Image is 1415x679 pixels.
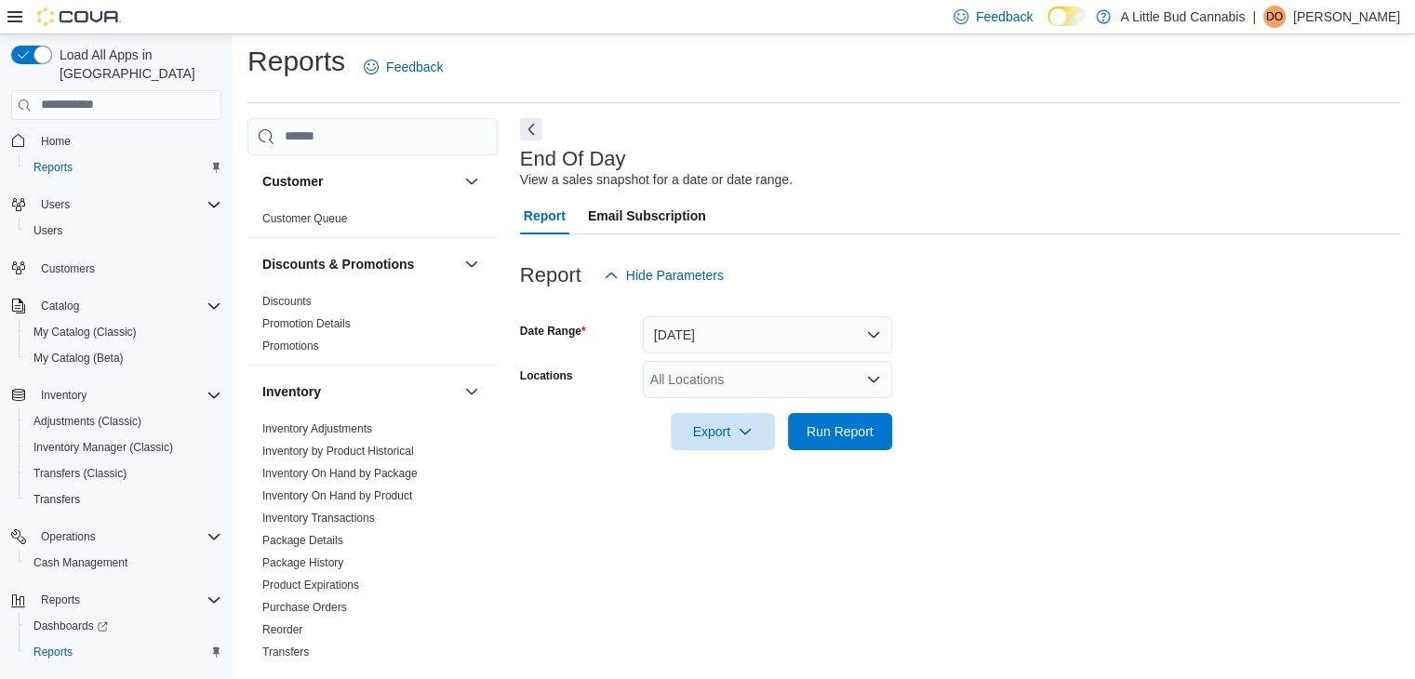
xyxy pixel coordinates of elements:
a: Cash Management [26,552,135,574]
span: Operations [33,526,221,548]
span: Inventory by Product Historical [262,444,414,459]
span: Reports [33,589,221,611]
button: Open list of options [866,372,881,387]
a: Reorder [262,623,302,636]
h3: End Of Day [520,148,626,170]
a: Promotions [262,339,319,353]
span: Operations [41,529,96,544]
span: Customers [33,257,221,280]
span: My Catalog (Beta) [26,347,221,369]
span: Reports [41,592,80,607]
div: Inventory [247,418,498,671]
a: My Catalog (Classic) [26,321,144,343]
button: Inventory Manager (Classic) [19,434,229,460]
button: My Catalog (Classic) [19,319,229,345]
span: Users [33,193,221,216]
span: DO [1266,6,1283,28]
button: Next [520,118,542,140]
span: Users [41,197,70,212]
button: Customer [461,170,483,193]
span: Reports [26,641,221,663]
a: Discounts [262,295,312,308]
a: Users [26,220,70,242]
a: My Catalog (Beta) [26,347,131,369]
button: Reports [33,589,87,611]
span: Package History [262,555,343,570]
button: Inventory [33,384,94,406]
span: Transfers (Classic) [33,466,127,481]
span: Product Expirations [262,578,359,592]
button: Discounts & Promotions [262,255,457,273]
button: Reports [19,639,229,665]
span: Discounts [262,294,312,309]
a: Transfers [26,488,87,511]
button: Customers [4,255,229,282]
span: Customers [41,261,95,276]
button: Home [4,127,229,154]
button: Transfers [19,486,229,513]
a: Package History [262,556,343,569]
span: Load All Apps in [GEOGRAPHIC_DATA] [52,46,221,83]
button: Hide Parameters [596,257,731,294]
button: Catalog [33,295,87,317]
span: My Catalog (Classic) [33,325,137,339]
span: Dashboards [26,615,221,637]
h3: Customer [262,172,323,191]
span: Cash Management [26,552,221,574]
span: Customer Queue [262,211,347,226]
span: Dark Mode [1048,26,1048,27]
button: Adjustments (Classic) [19,408,229,434]
span: Home [33,129,221,153]
button: Users [4,192,229,218]
span: Inventory Adjustments [262,421,372,436]
span: Adjustments (Classic) [33,414,141,429]
a: Inventory by Product Historical [262,445,414,458]
span: Transfers (Classic) [26,462,221,485]
a: Transfers [262,646,309,659]
div: Discounts & Promotions [247,290,498,365]
a: Customer Queue [262,212,347,225]
a: Purchase Orders [262,601,347,614]
div: Devon Osbaldeston [1263,6,1286,28]
a: Transfers (Classic) [26,462,134,485]
label: Date Range [520,324,586,339]
button: Users [33,193,77,216]
a: Inventory Adjustments [262,422,372,435]
button: Transfers (Classic) [19,460,229,486]
span: Reports [33,160,73,175]
button: Reports [4,587,229,613]
button: Discounts & Promotions [461,253,483,275]
span: Purchase Orders [262,600,347,615]
button: Cash Management [19,550,229,576]
p: A Little Bud Cannabis [1120,6,1245,28]
span: Reports [33,645,73,659]
button: My Catalog (Beta) [19,345,229,371]
span: Inventory On Hand by Package [262,466,418,481]
a: Adjustments (Classic) [26,410,149,433]
div: Customer [247,207,498,237]
img: Cova [37,7,121,26]
button: Inventory [4,382,229,408]
span: Export [682,413,764,450]
span: Inventory [33,384,221,406]
span: Report [524,197,566,234]
button: Catalog [4,293,229,319]
input: Dark Mode [1048,7,1087,26]
span: Reorder [262,622,302,637]
span: Transfers [33,492,80,507]
span: Hide Parameters [626,266,724,285]
label: Locations [520,368,573,383]
span: Transfers [26,488,221,511]
button: [DATE] [643,316,892,353]
h1: Reports [247,43,345,80]
a: Dashboards [19,613,229,639]
span: Users [33,223,62,238]
h3: Report [520,264,581,286]
button: Export [671,413,775,450]
button: Run Report [788,413,892,450]
a: Product Expirations [262,579,359,592]
button: Users [19,218,229,244]
span: Feedback [386,58,443,76]
span: Promotion Details [262,316,351,331]
button: Operations [4,524,229,550]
